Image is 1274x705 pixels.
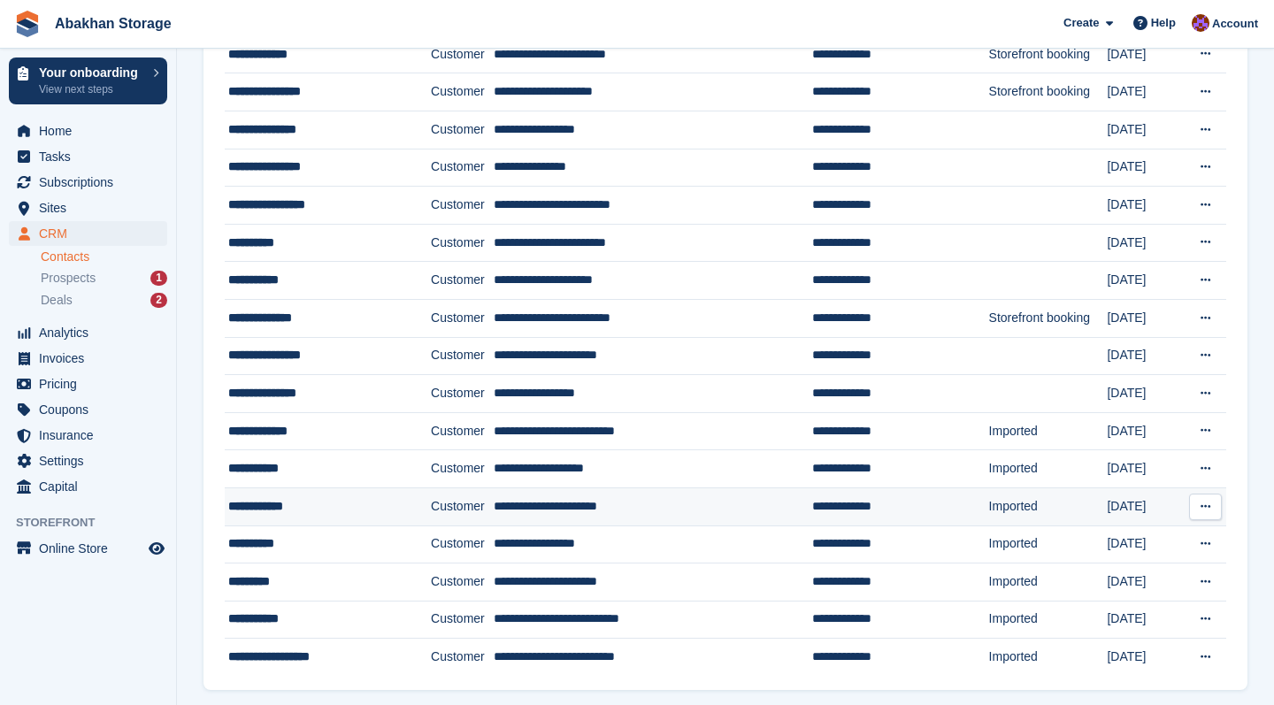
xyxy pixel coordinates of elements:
span: Account [1212,15,1258,33]
div: 2 [150,293,167,308]
a: menu [9,372,167,396]
a: Preview store [146,538,167,559]
span: Pricing [39,372,145,396]
td: Customer [431,149,494,187]
td: [DATE] [1107,563,1183,602]
span: Online Store [39,536,145,561]
a: menu [9,346,167,371]
td: Imported [989,450,1108,488]
span: Settings [39,448,145,473]
a: Prospects 1 [41,269,167,287]
span: Analytics [39,320,145,345]
span: Prospects [41,270,96,287]
td: Customer [431,262,494,300]
td: [DATE] [1107,35,1183,73]
td: [DATE] [1107,149,1183,187]
td: Imported [989,412,1108,450]
a: menu [9,221,167,246]
td: [DATE] [1107,299,1183,337]
td: [DATE] [1107,262,1183,300]
td: Customer [431,450,494,488]
td: Customer [431,601,494,639]
p: Your onboarding [39,66,144,79]
a: menu [9,423,167,448]
a: menu [9,144,167,169]
a: menu [9,474,167,499]
img: stora-icon-8386f47178a22dfd0bd8f6a31ec36ba5ce8667c1dd55bd0f319d3a0aa187defe.svg [14,11,41,37]
div: 1 [150,271,167,286]
td: Customer [431,35,494,73]
td: [DATE] [1107,224,1183,262]
td: Customer [431,525,494,563]
a: Your onboarding View next steps [9,57,167,104]
td: [DATE] [1107,412,1183,450]
td: [DATE] [1107,111,1183,149]
span: Home [39,119,145,143]
td: Customer [431,337,494,375]
span: Insurance [39,423,145,448]
a: menu [9,448,167,473]
td: Storefront booking [989,35,1108,73]
td: Storefront booking [989,299,1108,337]
a: menu [9,195,167,220]
td: Customer [431,299,494,337]
td: Customer [431,412,494,450]
td: [DATE] [1107,525,1183,563]
p: View next steps [39,81,144,97]
td: [DATE] [1107,73,1183,111]
span: Create [1063,14,1099,32]
td: [DATE] [1107,337,1183,375]
td: Imported [989,563,1108,602]
a: Contacts [41,249,167,265]
td: Customer [431,187,494,225]
a: menu [9,170,167,195]
td: [DATE] [1107,601,1183,639]
td: [DATE] [1107,487,1183,525]
td: Customer [431,224,494,262]
img: William Abakhan [1192,14,1209,32]
td: Imported [989,487,1108,525]
td: Storefront booking [989,73,1108,111]
span: Help [1151,14,1176,32]
td: Imported [989,525,1108,563]
td: Customer [431,375,494,413]
td: [DATE] [1107,187,1183,225]
td: [DATE] [1107,639,1183,676]
span: Capital [39,474,145,499]
td: [DATE] [1107,375,1183,413]
span: Invoices [39,346,145,371]
span: Deals [41,292,73,309]
a: menu [9,397,167,422]
span: Subscriptions [39,170,145,195]
td: Imported [989,639,1108,676]
td: Customer [431,563,494,602]
span: CRM [39,221,145,246]
td: Customer [431,639,494,676]
a: menu [9,320,167,345]
td: Customer [431,487,494,525]
td: Imported [989,601,1108,639]
a: menu [9,536,167,561]
td: [DATE] [1107,450,1183,488]
td: Customer [431,111,494,149]
a: menu [9,119,167,143]
span: Sites [39,195,145,220]
span: Storefront [16,514,176,532]
a: Deals 2 [41,291,167,310]
a: Abakhan Storage [48,9,179,38]
td: Customer [431,73,494,111]
span: Tasks [39,144,145,169]
span: Coupons [39,397,145,422]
